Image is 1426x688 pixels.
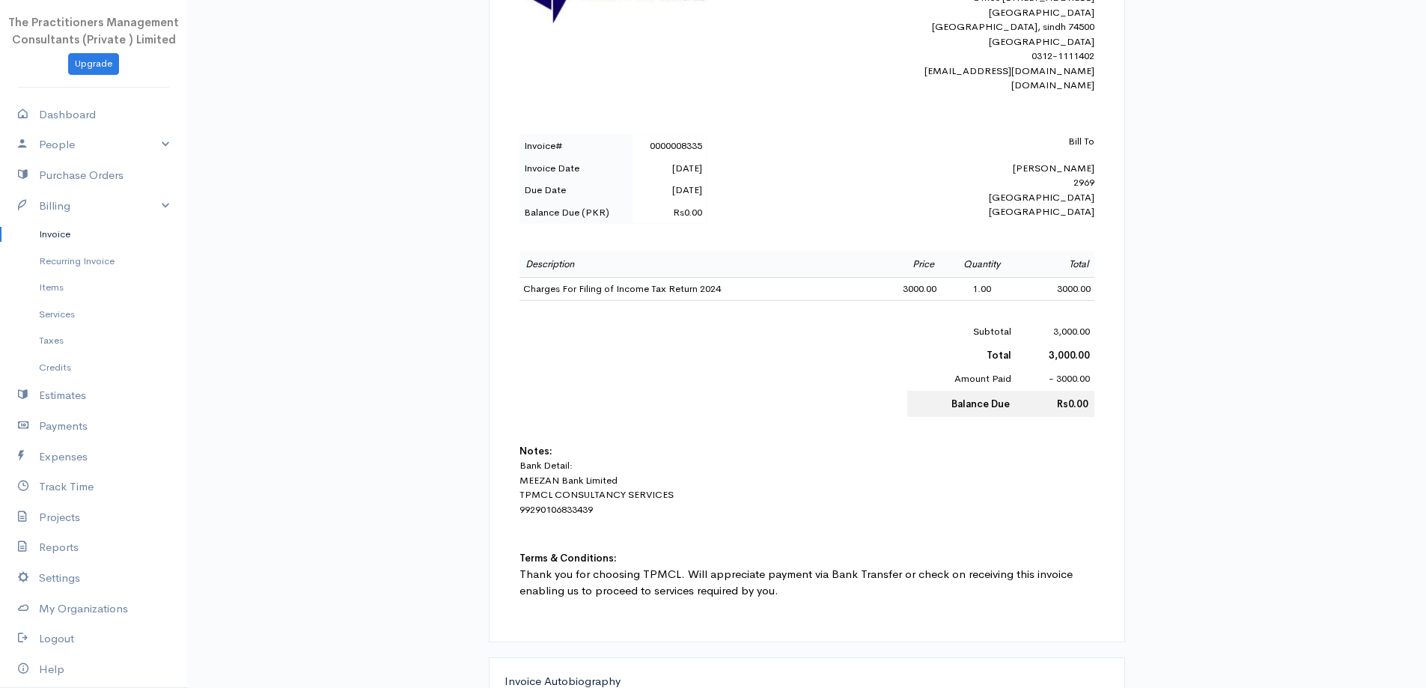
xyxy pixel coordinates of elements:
[519,179,633,201] td: Due Date
[8,15,179,46] span: The Practitioners Management Consultants (Private ) Limited
[1016,367,1094,391] td: - 3000.00
[1023,251,1094,278] td: Total
[519,445,552,457] b: Notes:
[1049,349,1090,362] b: 3,000.00
[633,135,706,157] td: 0000008335
[907,320,1017,344] td: Subtotal
[1016,320,1094,344] td: 3,000.00
[633,157,706,180] td: [DATE]
[519,135,633,157] td: Invoice#
[519,201,633,224] td: Balance Due (PKR)
[519,458,1094,517] p: Bank Detail: MEEZAN Bank Limited TPMCL CONSULTANCY SERVICES 99290106833439
[870,251,940,278] td: Price
[987,349,1011,362] b: Total
[870,278,940,301] td: 3000.00
[68,53,119,75] a: Upgrade
[519,278,871,301] td: Charges For Filing of Income Tax Return 2024
[1016,391,1094,418] td: Rs0.00
[1023,278,1094,301] td: 3000.00
[519,552,617,564] b: Terms & Conditions:
[907,367,1017,391] td: Amount Paid
[519,157,633,180] td: Invoice Date
[940,278,1023,301] td: 1.00
[832,134,1094,219] div: [PERSON_NAME] 2969 [GEOGRAPHIC_DATA] [GEOGRAPHIC_DATA]
[519,567,1073,598] span: Thank you for choosing TPMCL. Will appreciate payment via Bank Transfer or check on receiving thi...
[633,179,706,201] td: [DATE]
[940,251,1023,278] td: Quantity
[519,251,871,278] td: Description
[907,391,1017,418] td: Balance Due
[633,201,706,224] td: Rs0.00
[832,134,1094,149] p: Bill To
